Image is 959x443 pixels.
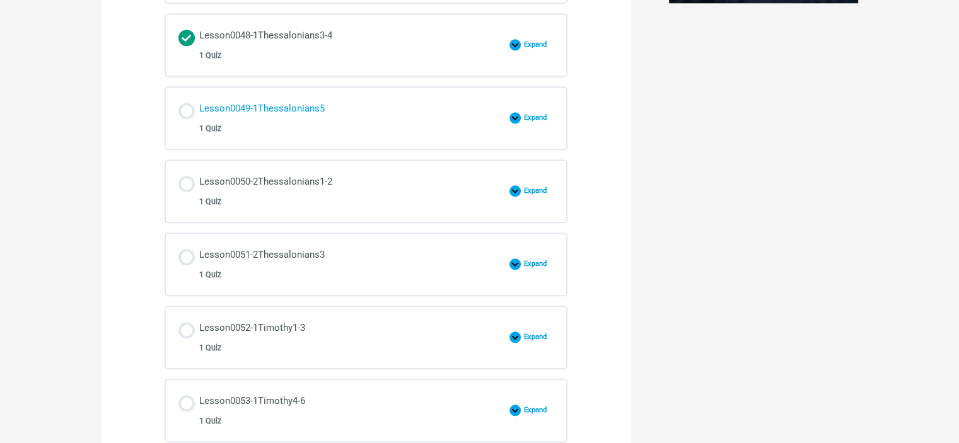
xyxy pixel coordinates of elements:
[509,39,554,50] button: Expand
[509,331,554,343] button: Expand
[199,100,325,136] div: Lesson0049-1Thessalonians5
[199,343,221,352] span: 1 Quiz
[178,103,195,119] div: Not started
[509,112,554,124] button: Expand
[199,197,221,206] span: 1 Quiz
[178,393,503,429] a: Not started Lesson0053-1Timothy4-6 1 Quiz
[178,30,195,46] div: Completed
[521,40,554,49] span: Expand
[199,417,221,425] span: 1 Quiz
[199,319,305,355] div: Lesson0052-1Timothy1-3
[199,393,305,429] div: Lesson0053-1Timothy4-6
[509,185,554,197] button: Expand
[199,27,332,63] div: Lesson0048-1Thessalonians3-4
[509,405,554,416] button: Expand
[178,395,195,411] div: Not started
[178,173,503,209] a: Not started Lesson0050-2Thessalonians1-2 1 Quiz
[521,113,554,122] span: Expand
[178,319,503,355] a: Not started Lesson0052-1Timothy1-3 1 Quiz
[199,173,332,209] div: Lesson0050-2Thessalonians1-2
[178,246,503,282] a: Not started Lesson0051-2Thessalonians3 1 Quiz
[521,260,554,268] span: Expand
[178,27,503,63] a: Completed Lesson0048-1Thessalonians3-4 1 Quiz
[199,51,221,60] span: 1 Quiz
[521,333,554,342] span: Expand
[178,249,195,265] div: Not started
[199,246,325,282] div: Lesson0051-2Thessalonians3
[521,187,554,195] span: Expand
[178,322,195,338] div: Not started
[509,258,554,270] button: Expand
[199,270,221,279] span: 1 Quiz
[521,406,554,415] span: Expand
[178,100,503,136] a: Not started Lesson0049-1Thessalonians5 1 Quiz
[199,124,221,133] span: 1 Quiz
[178,176,195,192] div: Not started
